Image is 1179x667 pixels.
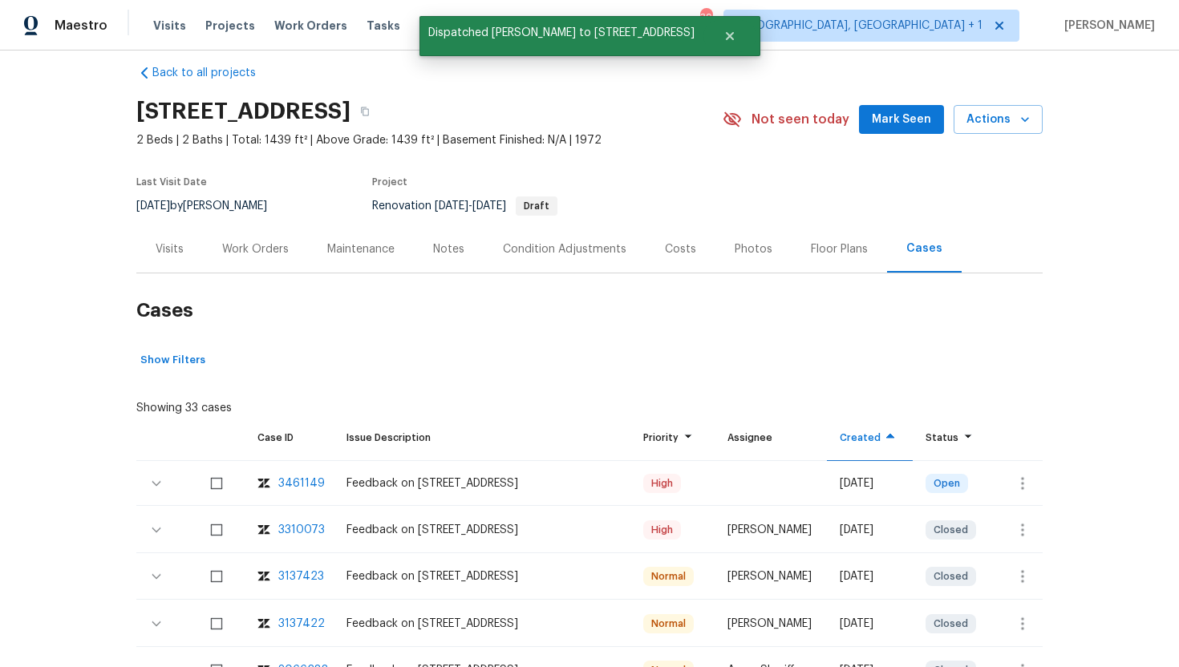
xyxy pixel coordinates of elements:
a: zendesk-icon3310073 [257,522,321,538]
button: Actions [954,105,1043,135]
div: [DATE] [840,522,900,538]
a: zendesk-icon3137422 [257,616,321,632]
span: Work Orders [274,18,347,34]
div: Priority [643,430,702,446]
span: 2 Beds | 2 Baths | Total: 1439 ft² | Above Grade: 1439 ft² | Basement Finished: N/A | 1972 [136,132,723,148]
div: Work Orders [222,241,289,257]
span: High [645,475,679,491]
span: Show Filters [140,351,205,370]
div: Notes [433,241,464,257]
div: 3310073 [278,522,325,538]
div: 39 [700,10,711,26]
span: Renovation [372,200,557,212]
div: [DATE] [840,568,900,584]
div: Assignee [727,430,814,446]
div: Feedback on [STREET_ADDRESS] [346,616,618,632]
span: Actions [966,110,1030,130]
div: Feedback on [STREET_ADDRESS] [346,475,618,491]
h2: [STREET_ADDRESS] [136,103,350,119]
span: Maestro [55,18,107,34]
div: [DATE] [840,616,900,632]
span: - [435,200,506,212]
div: Condition Adjustments [503,241,626,257]
span: Project [372,177,407,187]
span: Closed [927,522,974,538]
span: [DATE] [435,200,468,212]
span: Not seen today [752,111,849,127]
div: Feedback on [STREET_ADDRESS] [346,522,618,538]
a: zendesk-icon3461149 [257,475,321,491]
div: Costs [665,241,696,257]
div: 3137423 [278,568,324,584]
div: Issue Description [346,430,618,446]
a: Back to all projects [136,65,290,81]
div: Photos [735,241,772,257]
span: [DATE] [472,200,506,212]
span: Projects [205,18,255,34]
span: [GEOGRAPHIC_DATA], [GEOGRAPHIC_DATA] + 1 [737,18,982,34]
span: Draft [517,201,556,211]
div: [PERSON_NAME] [727,568,814,584]
div: Floor Plans [811,241,868,257]
span: Tasks [367,20,400,31]
div: Feedback on [STREET_ADDRESS] [346,568,618,584]
div: Showing 33 cases [136,394,232,416]
img: zendesk-icon [257,616,270,632]
button: Copy Address [350,97,379,126]
div: 3461149 [278,475,325,491]
button: Show Filters [136,348,209,373]
span: [DATE] [136,200,170,212]
span: Normal [645,568,692,584]
span: [PERSON_NAME] [1058,18,1155,34]
div: Cases [906,241,942,257]
span: Visits [153,18,186,34]
span: Closed [927,568,974,584]
div: [DATE] [840,475,900,491]
div: by [PERSON_NAME] [136,196,286,216]
div: Created [840,430,900,446]
span: Open [927,475,966,491]
h2: Cases [136,273,1043,348]
span: Last Visit Date [136,177,207,187]
div: [PERSON_NAME] [727,522,814,538]
img: zendesk-icon [257,475,270,491]
img: zendesk-icon [257,522,270,538]
div: Visits [156,241,184,257]
div: 3137422 [278,616,325,632]
div: Maintenance [327,241,395,257]
a: zendesk-icon3137423 [257,568,321,584]
button: Mark Seen [859,105,944,135]
span: High [645,522,679,538]
span: Normal [645,616,692,632]
div: [PERSON_NAME] [727,616,814,632]
div: Case ID [257,430,321,446]
span: Mark Seen [872,110,931,130]
img: zendesk-icon [257,568,270,584]
span: Closed [927,616,974,632]
div: Status [926,430,978,446]
button: Close [703,20,756,52]
span: Dispatched [PERSON_NAME] to [STREET_ADDRESS] [419,16,703,50]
